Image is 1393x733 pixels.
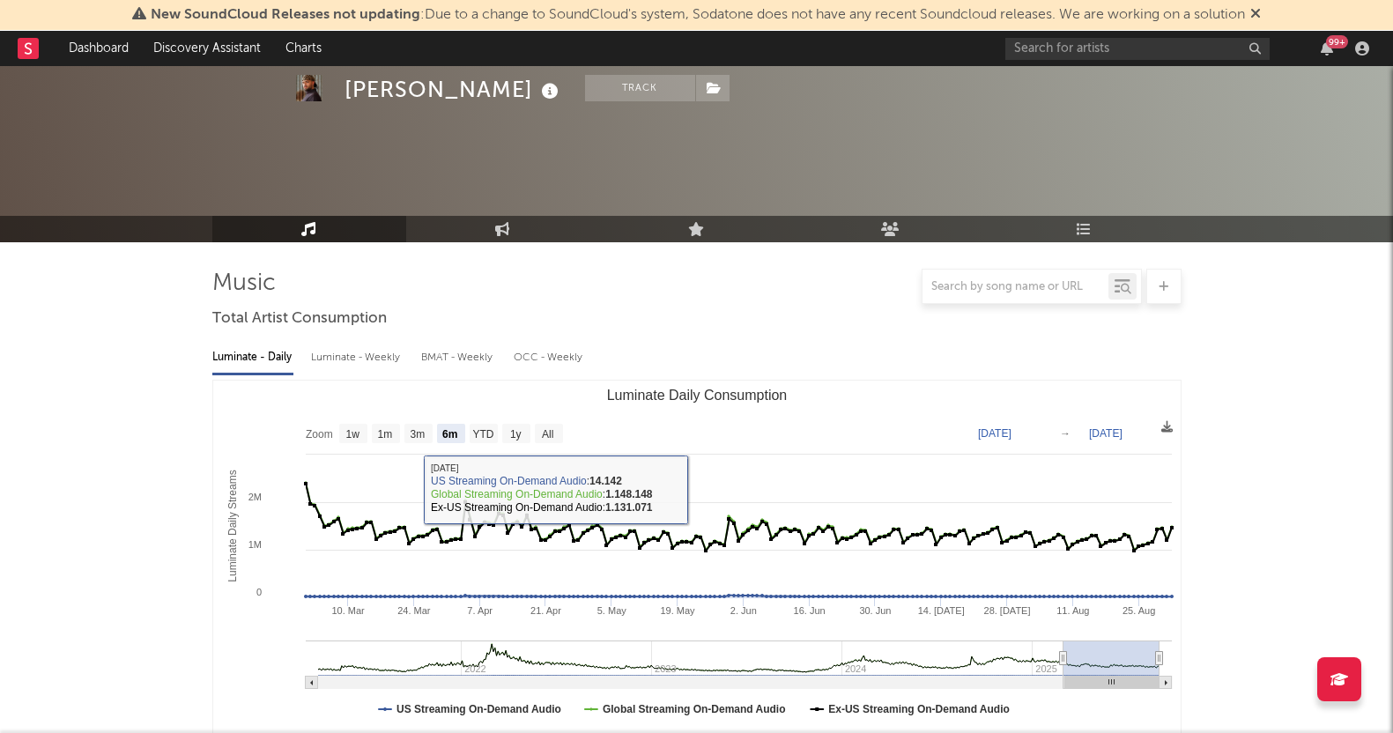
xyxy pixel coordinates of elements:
span: : Due to a change to SoundCloud's system, Sodatone does not have any recent Soundcloud releases. ... [151,8,1245,22]
text: 21. Apr [530,605,561,616]
div: Luminate - Weekly [311,343,404,373]
span: Total Artist Consumption [212,308,387,329]
a: Discovery Assistant [141,31,273,66]
div: [PERSON_NAME] [345,75,563,104]
span: Dismiss [1250,8,1261,22]
text: 10. Mar [331,605,365,616]
text: 25. Aug [1122,605,1154,616]
button: Track [585,75,695,101]
text: Luminate Daily Streams [226,470,239,581]
text: 19. May [660,605,695,616]
text: US Streaming On-Demand Audio [396,703,561,715]
a: Charts [273,31,334,66]
text: Zoom [306,428,333,441]
button: 99+ [1321,41,1333,56]
text: 1m [377,428,392,441]
text: 1y [509,428,521,441]
text: 6m [441,428,456,441]
span: New SoundCloud Releases not updating [151,8,420,22]
text: 1M [248,539,261,550]
text: 2M [248,492,261,502]
text: All [541,428,552,441]
a: Dashboard [56,31,141,66]
text: 16. Jun [793,605,825,616]
text: 11. Aug [1056,605,1089,616]
text: Ex-US Streaming On-Demand Audio [828,703,1010,715]
text: Global Streaming On-Demand Audio [602,703,785,715]
text: 24. Mar [397,605,431,616]
text: 30. Jun [859,605,891,616]
text: 28. [DATE] [983,605,1030,616]
text: 2. Jun [730,605,756,616]
text: → [1060,427,1071,440]
text: Luminate Daily Consumption [606,388,787,403]
input: Search for artists [1005,38,1270,60]
div: Luminate - Daily [212,343,293,373]
text: 1w [345,428,359,441]
div: OCC - Weekly [514,343,584,373]
text: 3m [410,428,425,441]
text: [DATE] [978,427,1011,440]
text: 0 [256,587,261,597]
div: BMAT - Weekly [421,343,496,373]
text: 7. Apr [467,605,493,616]
text: 5. May [596,605,626,616]
text: 14. [DATE] [917,605,964,616]
div: 99 + [1326,35,1348,48]
text: YTD [472,428,493,441]
svg: Luminate Daily Consumption [213,381,1181,733]
input: Search by song name or URL [922,280,1108,294]
text: [DATE] [1089,427,1123,440]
